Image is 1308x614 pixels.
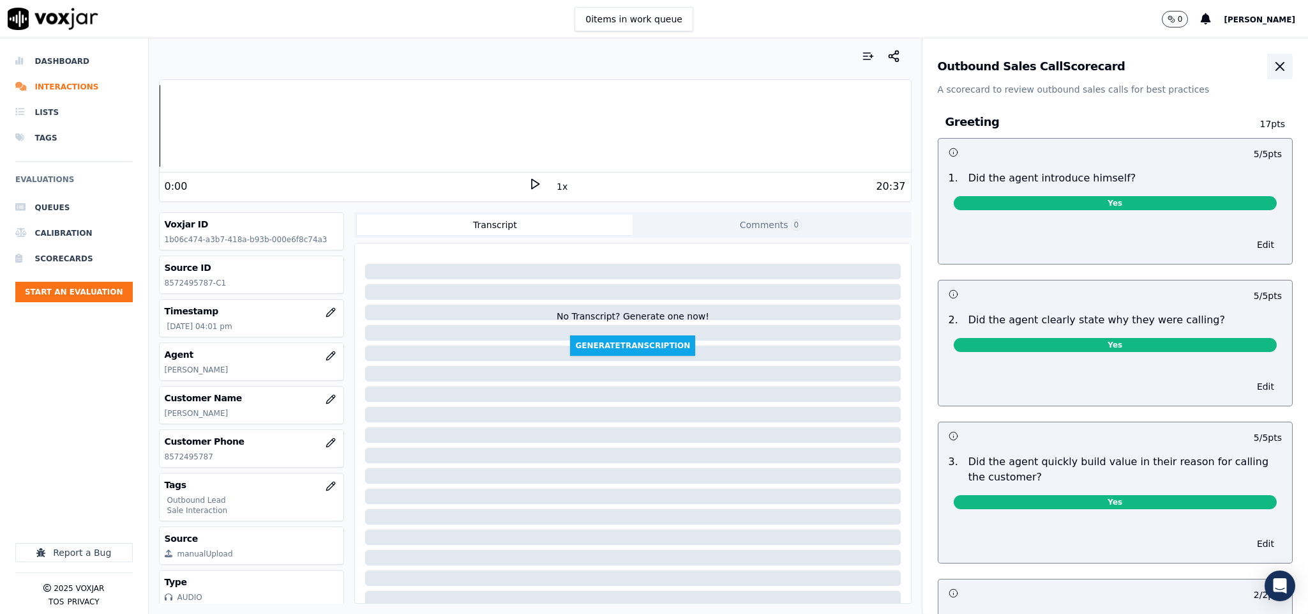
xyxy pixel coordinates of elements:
button: 0 [1162,11,1201,27]
div: 20:37 [876,179,905,194]
div: Open Intercom Messenger [1265,571,1295,601]
div: No Transcript? Generate one now! [557,310,709,335]
h3: Type [165,576,339,588]
img: voxjar logo [8,8,98,30]
button: Transcript [357,215,633,235]
h3: Outbound Sales Call Scorecard [938,61,1125,72]
button: Edit [1249,535,1282,553]
p: 8572495787 [165,452,339,462]
p: Outbound Lead [167,495,339,505]
p: Did the agent introduce himself? [968,171,1136,186]
p: 17 pts [1228,118,1285,130]
a: Queues [15,195,133,220]
span: 0 [791,219,802,231]
h3: Customer Name [165,392,339,404]
button: 1x [554,178,570,196]
a: Tags [15,125,133,151]
p: [DATE] 04:01 pm [167,321,339,332]
button: TOS [49,597,64,607]
p: [PERSON_NAME] [165,365,339,375]
h3: Timestamp [165,305,339,318]
button: Report a Bug [15,543,133,562]
span: Yes [954,196,1277,210]
p: 1b06c474-a3b7-418a-b93b-000e6f8c74a3 [165,234,339,245]
p: Did the agent clearly state why they were calling? [968,312,1225,328]
h3: Greeting [945,114,1229,130]
button: 0items in work queue [575,7,693,31]
button: [PERSON_NAME] [1224,12,1308,27]
a: Interactions [15,74,133,100]
h3: Source [165,532,339,545]
a: Scorecards [15,246,133,272]
div: manualUpload [177,549,233,559]
p: 8572495787-C1 [165,278,339,288]
button: Comments [633,215,908,235]
p: 2025 Voxjar [54,583,104,594]
p: A scorecard to review outbound sales calls for best practices [938,83,1293,96]
div: AUDIO [177,592,202,602]
a: Lists [15,100,133,125]
p: 0 [1178,14,1183,24]
button: Privacy [67,597,99,607]
h3: Voxjar ID [165,218,339,231]
h6: Evaluations [15,172,133,195]
p: 3 . [943,454,963,485]
h3: Customer Phone [165,435,339,448]
button: Edit [1249,378,1282,395]
span: [PERSON_NAME] [1224,15,1295,24]
p: 5 / 5 pts [1254,148,1282,160]
button: GenerateTranscription [570,335,695,356]
h3: Tags [165,479,339,491]
button: Start an Evaluation [15,282,133,302]
p: Sale Interaction [167,505,339,516]
p: 5 / 5 pts [1254,289,1282,302]
div: 0:00 [165,179,188,194]
h3: Source ID [165,261,339,274]
p: Did the agent quickly build value in their reason for calling the customer? [968,454,1282,485]
p: 2 . [943,312,963,328]
button: Edit [1249,236,1282,254]
button: 0 [1162,11,1189,27]
span: Yes [954,338,1277,352]
a: Calibration [15,220,133,246]
h3: Agent [165,348,339,361]
span: Yes [954,495,1277,509]
a: Dashboard [15,49,133,74]
p: 5 / 5 pts [1254,431,1282,444]
p: [PERSON_NAME] [165,408,339,418]
p: 2 / 2 pts [1254,588,1282,601]
p: 1 . [943,171,963,186]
